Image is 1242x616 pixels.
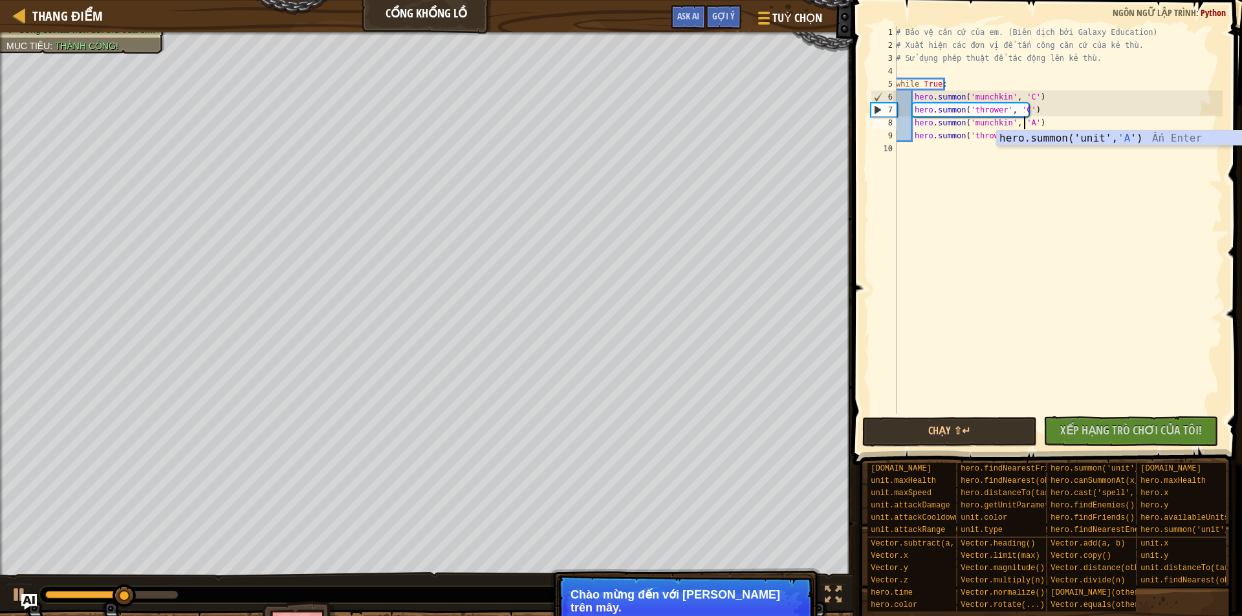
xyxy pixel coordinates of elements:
span: unit.maxSpeed [871,489,931,498]
div: 3 [871,52,897,65]
span: hero.distanceTo(target) [961,489,1068,498]
span: Gợi ý [712,10,735,22]
span: Vector.equals(other) [1051,600,1144,610]
span: Vector.limit(max) [961,551,1040,560]
span: unit.y [1140,551,1168,560]
span: hero.summon('unit', x, y) [1051,464,1167,473]
span: hero.x [1140,489,1168,498]
span: Vector.divide(n) [1051,576,1125,585]
button: Ask AI [21,594,37,610]
a: Thang điểm [26,7,103,25]
span: unit.attackCooldown [871,513,959,522]
span: unit.attackRange [871,526,945,535]
button: Ask AI [671,5,706,29]
span: : [50,41,55,51]
span: hero.color [871,600,917,610]
span: Thang điểm [32,7,103,25]
button: Tuỳ chọn [748,5,830,36]
span: : [1196,6,1201,19]
span: Mục tiêu [6,41,50,51]
span: Vector.subtract(a, b) [871,539,968,548]
span: Python [1201,6,1226,19]
span: Tuỳ chọn [772,10,822,27]
div: 10 [871,142,897,155]
div: 4 [871,65,897,78]
span: Vector.distance(other) [1051,564,1153,573]
span: [DOMAIN_NAME](other) [1051,588,1144,597]
span: Thành công! [55,41,118,51]
span: hero.y [1140,501,1168,510]
span: Vector.multiply(n) [961,576,1045,585]
span: Vector.rotate(...) [961,600,1045,610]
span: hero.availableUnits [1140,513,1229,522]
button: Chạy ⇧↵ [862,417,1037,447]
p: Chào mừng đến với [PERSON_NAME] trên mây. [571,588,800,614]
span: hero.findNearestFriend() [961,464,1073,473]
span: hero.findFriends() [1051,513,1135,522]
div: 8 [871,116,897,129]
span: unit.attackDamage [871,501,950,510]
span: hero.findNearest(objects) [961,476,1077,485]
span: hero.time [871,588,913,597]
span: hero.findEnemies() [1051,501,1135,510]
div: 7 [871,103,897,116]
span: unit.x [1140,539,1168,548]
button: Ctrl + P: Play [6,583,32,610]
span: Vector.heading() [961,539,1035,548]
span: Xếp hạng trò chơi của tôi! [1060,422,1202,438]
span: Ask AI [677,10,699,22]
span: Vector.x [871,551,908,560]
span: hero.cast('spell', x, y) [1051,489,1162,498]
span: hero.getUnitParameters("unit") [961,501,1100,510]
span: [DOMAIN_NAME] [1140,464,1201,473]
button: Bật tắt chế độ toàn màn hình [820,583,846,610]
div: 1 [871,26,897,39]
span: Vector.copy() [1051,551,1111,560]
span: [DOMAIN_NAME] [871,464,931,473]
span: unit.type [961,526,1003,535]
span: unit.color [961,513,1007,522]
span: Vector.magnitude() [961,564,1045,573]
div: 5 [871,78,897,90]
span: hero.canSummonAt(x, y) [1051,476,1153,485]
div: 6 [871,90,897,103]
button: Xếp hạng trò chơi của tôi! [1043,416,1218,446]
div: 2 [871,39,897,52]
span: Vector.add(a, b) [1051,539,1125,548]
span: Vector.z [871,576,908,585]
span: Ngôn ngữ lập trình [1113,6,1196,19]
div: 9 [871,129,897,142]
span: unit.maxHealth [871,476,936,485]
span: Vector.normalize() [961,588,1045,597]
span: hero.findNearestEnemy() [1051,526,1158,535]
span: Vector.y [871,564,908,573]
span: hero.maxHealth [1140,476,1206,485]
